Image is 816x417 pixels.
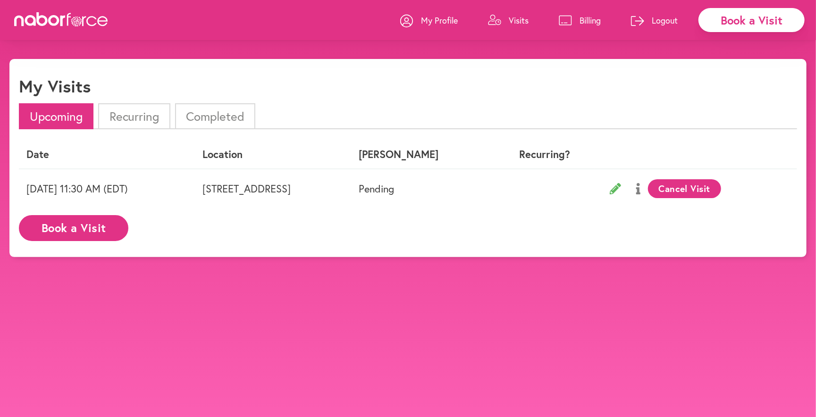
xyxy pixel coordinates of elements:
th: Date [19,141,195,168]
li: Upcoming [19,103,93,129]
a: Book a Visit [19,222,128,231]
a: Logout [631,6,678,34]
p: Logout [652,15,678,26]
p: Billing [580,15,601,26]
td: [STREET_ADDRESS] [195,169,351,208]
th: Location [195,141,351,168]
th: Recurring? [495,141,595,168]
h1: My Visits [19,76,91,96]
button: Book a Visit [19,215,128,241]
button: Cancel Visit [648,179,721,198]
li: Recurring [98,103,170,129]
a: Visits [488,6,529,34]
td: [DATE] 11:30 AM (EDT) [19,169,195,208]
div: Book a Visit [698,8,805,32]
a: Billing [559,6,601,34]
a: My Profile [400,6,458,34]
li: Completed [175,103,255,129]
td: Pending [351,169,495,208]
p: My Profile [421,15,458,26]
th: [PERSON_NAME] [351,141,495,168]
p: Visits [509,15,529,26]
